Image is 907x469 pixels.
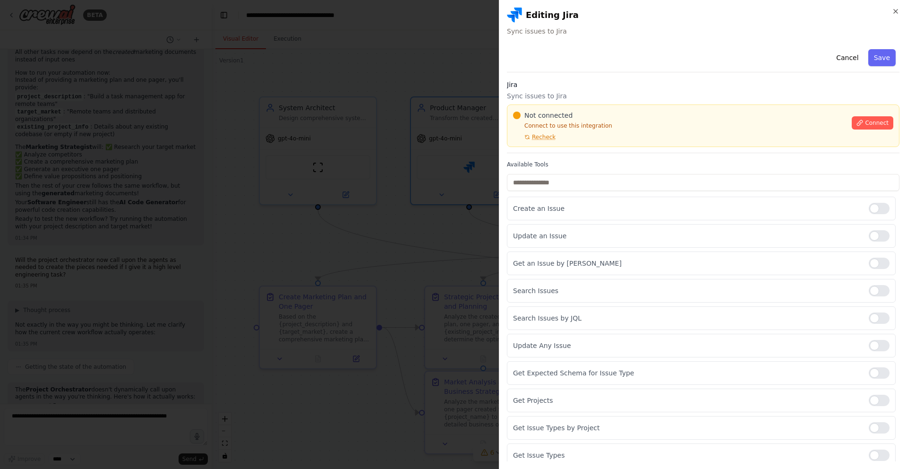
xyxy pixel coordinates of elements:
[865,119,889,127] span: Connect
[868,49,896,66] button: Save
[513,341,861,350] p: Update Any Issue
[513,133,556,141] button: Recheck
[830,49,864,66] button: Cancel
[507,91,899,101] p: Sync issues to Jira
[507,26,899,36] span: Sync issues to Jira
[507,80,899,89] h3: Jira
[513,451,861,460] p: Get Issue Types
[852,116,893,130] button: Connect
[513,423,861,433] p: Get Issue Types by Project
[532,133,556,141] span: Recheck
[513,259,861,268] p: Get an Issue by [PERSON_NAME]
[507,8,899,23] h2: Editing Jira
[513,122,846,130] p: Connect to use this integration
[513,313,861,323] p: Search Issues by JQL
[513,396,861,405] p: Get Projects
[513,231,861,241] p: Update an Issue
[507,161,899,168] label: Available Tools
[513,368,861,378] p: Get Expected Schema for Issue Type
[507,8,522,23] img: Jira
[524,111,573,120] span: Not connected
[513,204,861,213] p: Create an Issue
[513,286,861,295] p: Search Issues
